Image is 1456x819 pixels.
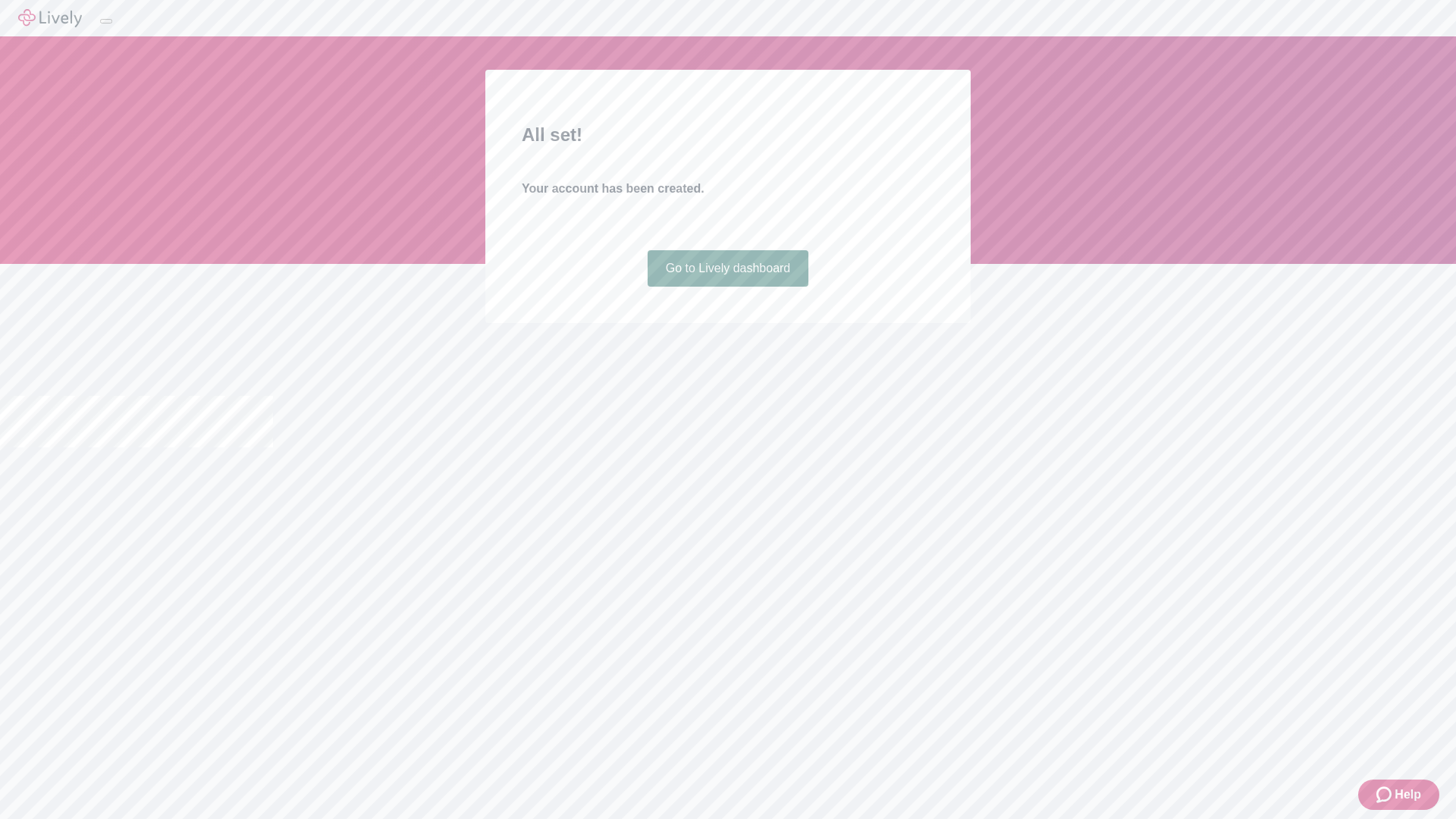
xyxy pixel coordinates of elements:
[522,121,934,149] h2: All set!
[100,19,112,24] button: Log out
[1395,786,1421,804] span: Help
[1358,780,1439,810] button: Zendesk support iconHelp
[522,180,934,198] h4: Your account has been created.
[648,250,809,287] a: Go to Lively dashboard
[1376,786,1395,804] svg: Zendesk support icon
[18,9,82,27] img: Lively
